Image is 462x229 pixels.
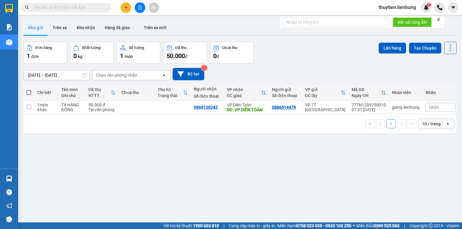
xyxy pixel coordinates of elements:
span: đ [185,54,187,59]
span: 1 [428,3,430,7]
div: Tên món [61,87,82,92]
div: DĐ: VP DIÊN TOÀN [227,107,266,112]
div: Người nhận [194,87,221,91]
span: ⚪️ [353,224,355,227]
button: Lên hàng [379,43,406,53]
div: Chi tiết [37,90,55,95]
span: search [25,5,29,10]
button: 1 [387,119,396,128]
span: aim [152,5,156,10]
div: Tại văn phòng [88,107,115,112]
div: Mã GD [352,87,381,92]
button: plus [121,2,131,13]
span: đ [217,54,219,59]
div: 0969120242 [194,105,218,110]
img: phone-icon [437,5,442,10]
span: caret-down [451,5,456,10]
div: Số điện thoại [194,94,221,99]
div: 1 món [37,102,55,107]
img: warehouse-icon [6,176,12,182]
span: Kết nối tổng đài [398,19,427,26]
div: Đã thu [175,46,186,50]
span: 50.000 [167,52,185,60]
div: 50.000 đ [88,102,115,107]
svg: open [162,73,166,78]
button: Trên xe [48,20,72,35]
div: Số lượng [129,46,144,50]
span: đơn [31,54,39,59]
input: Tìm tên, số ĐT hoặc mã đơn [33,4,104,11]
div: ĐC lấy [305,93,341,98]
span: 1 [27,52,30,60]
img: icon-new-feature [423,5,429,10]
span: plus [124,5,128,10]
span: | [404,222,405,229]
span: thuytien.lienhung [374,4,421,11]
img: solution-icon [6,24,12,30]
button: Kho gửi [23,20,48,35]
span: kg [78,54,82,59]
button: Hàng đã giao [100,20,135,35]
span: 1 [120,52,123,60]
div: VP 77 [GEOGRAPHIC_DATA] [305,102,346,112]
div: Ngày ĐH [352,93,381,98]
input: Nhập số tổng đài [283,17,388,27]
div: giang.lienhung [392,105,420,110]
strong: 1900 633 818 [193,223,219,228]
div: Khác [37,107,55,112]
svg: open [445,121,450,126]
div: Người gửi [272,87,299,92]
button: Số lượng1món [117,42,160,63]
span: Cung cấp máy in - giấy in: [229,222,276,229]
div: VP Diên Toàn [227,102,266,107]
button: caret-down [448,2,458,13]
th: Toggle SortBy [302,85,349,101]
th: Toggle SortBy [85,85,119,101]
button: Chưa thu0đ [210,42,254,63]
div: Đã thu [88,87,111,92]
div: Nhân viên [392,90,420,95]
span: question-circle [6,189,12,195]
sup: 1 [427,3,431,7]
div: Trạng thái [158,93,183,98]
button: file-add [135,2,145,13]
div: Chưa thu [222,46,237,50]
span: file-add [138,5,142,10]
th: Toggle SortBy [224,85,269,101]
button: aim [149,2,159,13]
div: 10 / trang [422,121,441,127]
span: Miền Nam [277,222,351,229]
span: Miền Bắc [356,222,399,229]
span: copyright [429,224,433,228]
sup: 2 [201,65,207,71]
button: Kho nhận [72,20,100,35]
div: Đơn hàng [35,46,52,50]
span: Trên xe mới [144,25,167,30]
strong: 0708 023 035 - 0935 103 250 [296,223,351,228]
span: món [125,54,133,59]
img: logo-vxr [5,4,13,13]
img: warehouse-icon [6,39,12,45]
button: Bộ lọc [173,68,204,80]
div: 07:31 [DATE] [352,107,386,112]
button: Kết nối tổng đài [393,17,432,27]
th: Toggle SortBy [349,85,389,101]
div: 0886514479 [272,105,296,110]
div: Thu hộ [158,87,183,92]
button: Đã thu50.000đ [163,42,207,63]
div: Nhãn [426,90,456,95]
span: Nhãn [429,105,439,110]
strong: 0369 525 060 [374,223,399,228]
button: Tạo Chuyến [409,43,441,53]
div: HTTT [88,93,111,98]
div: Chọn văn phòng nhận [96,72,137,78]
span: 0 [73,52,77,60]
div: VP gửi [305,87,341,92]
span: close [436,17,441,22]
div: Ghi chú [61,93,82,98]
span: | [223,222,224,229]
div: Chưa thu [122,90,152,95]
span: notification [6,203,12,209]
div: Khối lượng [82,46,100,50]
div: 77TN1209250010 [352,102,386,107]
